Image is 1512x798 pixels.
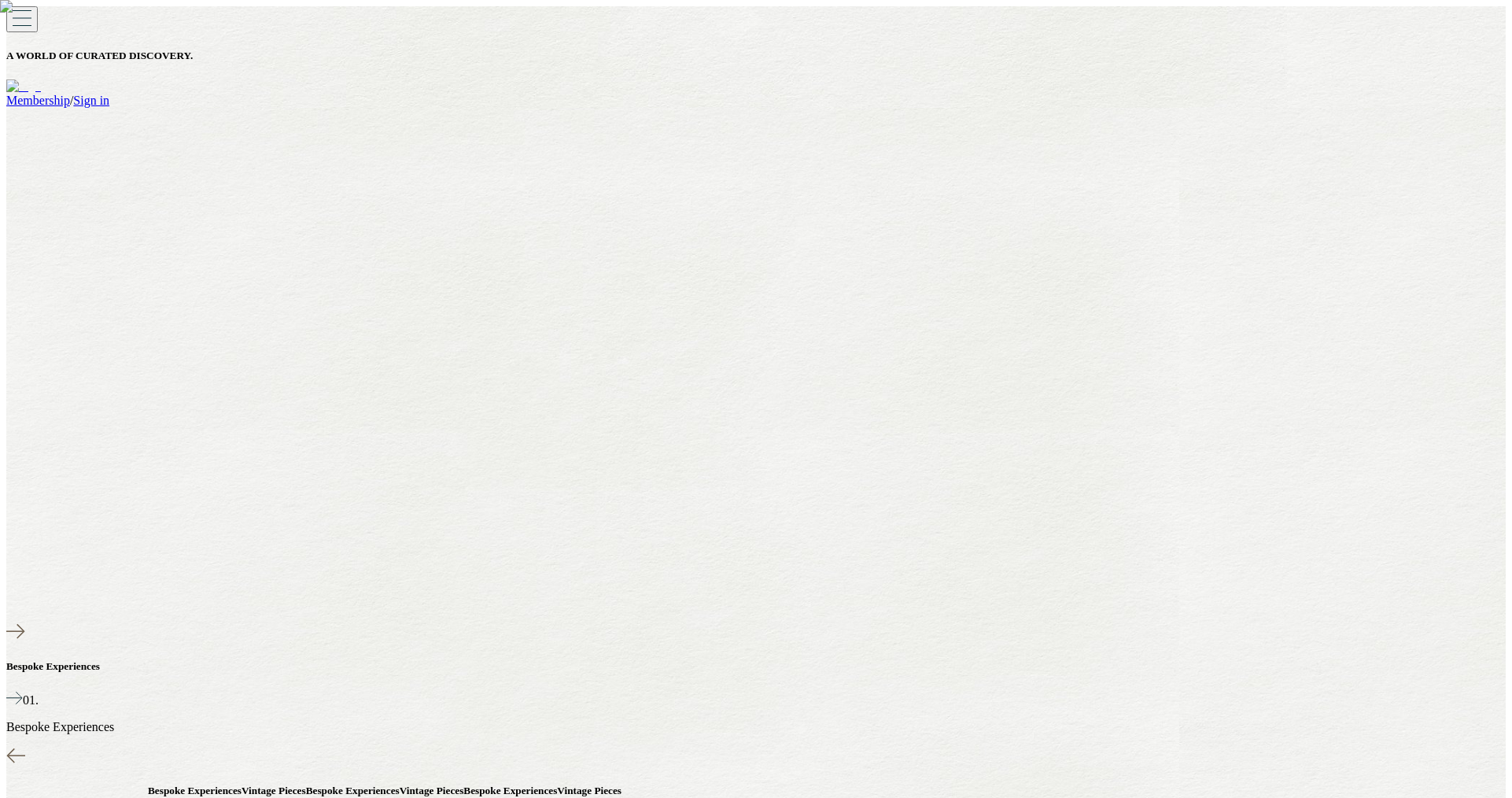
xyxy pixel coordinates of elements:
[306,785,400,797] h5: Bespoke Experiences
[463,785,557,797] h5: Bespoke Experiences
[557,785,621,797] h5: Vintage Pieces
[148,785,242,797] h5: Bespoke Experiences
[6,660,393,673] h5: Bespoke Experiences
[6,693,39,707] span: 01.
[400,785,464,797] h5: Vintage Pieces
[242,785,306,797] h5: Vintage Pieces
[6,720,393,734] p: Bespoke Experiences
